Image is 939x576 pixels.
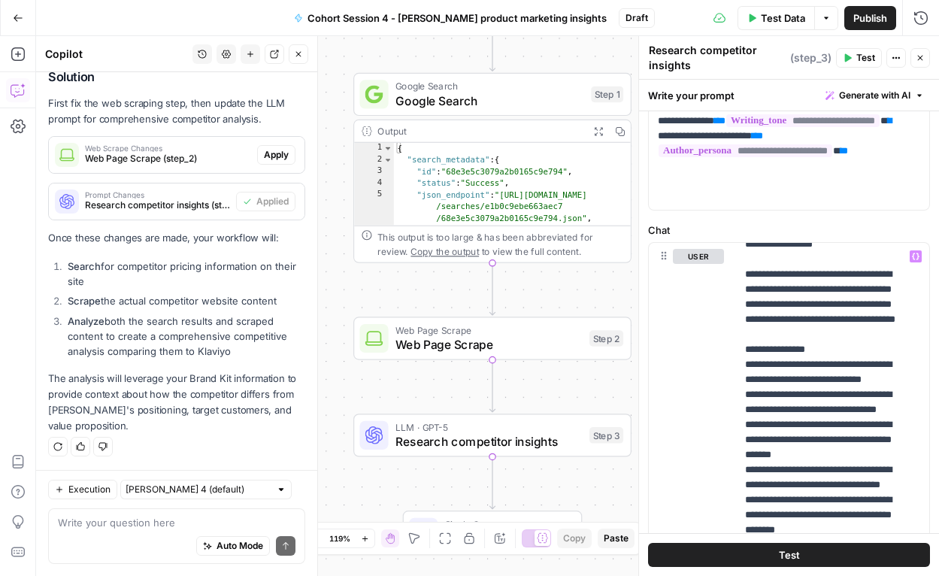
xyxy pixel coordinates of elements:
span: Web Scrape Changes [85,144,251,152]
li: both the search results and scraped content to create a comprehensive competitive analysis compar... [64,314,305,359]
input: Claude Sonnet 4 (default) [126,482,270,497]
span: Web Page Scrape (step_2) [85,152,251,165]
button: Applied [236,192,295,211]
button: Paste [598,529,635,548]
div: 3 [354,166,394,178]
span: Web Page Scrape [395,335,582,353]
div: Single OutputOutputEnd [353,511,632,553]
div: Step 2 [589,330,623,346]
div: Step 1 [591,86,623,102]
li: for competitor pricing information on their site [64,259,305,289]
strong: Search [68,260,101,272]
div: 6 [354,224,394,283]
div: Write your prompt [639,80,939,111]
span: Generate with AI [839,89,910,102]
span: Copy [563,532,586,545]
div: Web Page ScrapeWeb Page ScrapeStep 2 [353,317,632,359]
span: Copy the output [410,246,479,256]
span: LLM · GPT-5 [395,420,582,435]
span: Single Output [445,517,544,531]
span: Apply [264,148,289,162]
span: Draft [625,11,648,25]
span: Research competitor insights [395,432,582,450]
p: Once these changes are made, your workflow will: [48,230,305,246]
div: Step 3 [589,427,623,443]
g: Edge from step_1 to step_2 [489,263,495,315]
span: Publish [853,11,887,26]
div: Google SearchGoogle SearchStep 1Output{ "search_metadata":{ "id":"68e3e5c3079a2b0165c9e794", "sta... [353,73,632,263]
button: Auto Mode [196,536,270,556]
textarea: Research competitor insights [649,43,786,73]
div: Output [377,124,582,138]
label: Chat [648,223,930,238]
span: Prompt Changes [85,191,230,199]
button: Generate with AI [819,86,930,105]
h2: Solution [48,70,305,84]
span: Test [779,547,800,562]
li: the actual competitor website content [64,293,305,308]
span: Execution [68,483,111,496]
span: Web Page Scrape [395,323,582,338]
span: Test Data [761,11,805,26]
strong: Analyze [68,315,105,327]
button: Execution [48,480,117,499]
p: The analysis will leverage your Brand Kit information to provide context about how the competitor... [48,371,305,435]
span: Toggle code folding, rows 1 through 41 [383,143,392,155]
span: Cohort Session 4 - [PERSON_NAME] product marketing insights [307,11,607,26]
span: Applied [256,195,289,208]
button: user [673,249,724,264]
span: Toggle code folding, rows 2 through 12 [383,154,392,166]
div: 2 [354,154,394,166]
button: Publish [844,6,896,30]
span: Google Search [395,79,584,93]
div: 4 [354,177,394,189]
g: Edge from step_3 to end [489,456,495,508]
strong: Scrape [68,295,101,307]
span: 119% [329,532,350,544]
g: Edge from start to step_1 [489,19,495,71]
div: 1 [354,143,394,155]
p: First fix the web scraping step, then update the LLM prompt for comprehensive competitor analysis. [48,95,305,127]
button: Test [648,543,930,567]
div: 5 [354,189,394,225]
div: Copilot [45,47,188,62]
span: Paste [604,532,629,545]
span: ( step_3 ) [790,50,831,65]
div: LLM · GPT-5Research competitor insightsStep 3 [353,414,632,456]
button: Apply [257,145,295,165]
button: Cohort Session 4 - [PERSON_NAME] product marketing insights [285,6,616,30]
span: Google Search [395,92,584,110]
button: Test [836,48,882,68]
g: Edge from step_2 to step_3 [489,360,495,412]
div: This output is too large & has been abbreviated for review. to view the full content. [377,230,623,259]
span: Auto Mode [217,539,263,553]
span: Research competitor insights (step_3) [85,199,230,212]
button: Copy [557,529,592,548]
button: Test Data [738,6,814,30]
span: Test [856,51,875,65]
